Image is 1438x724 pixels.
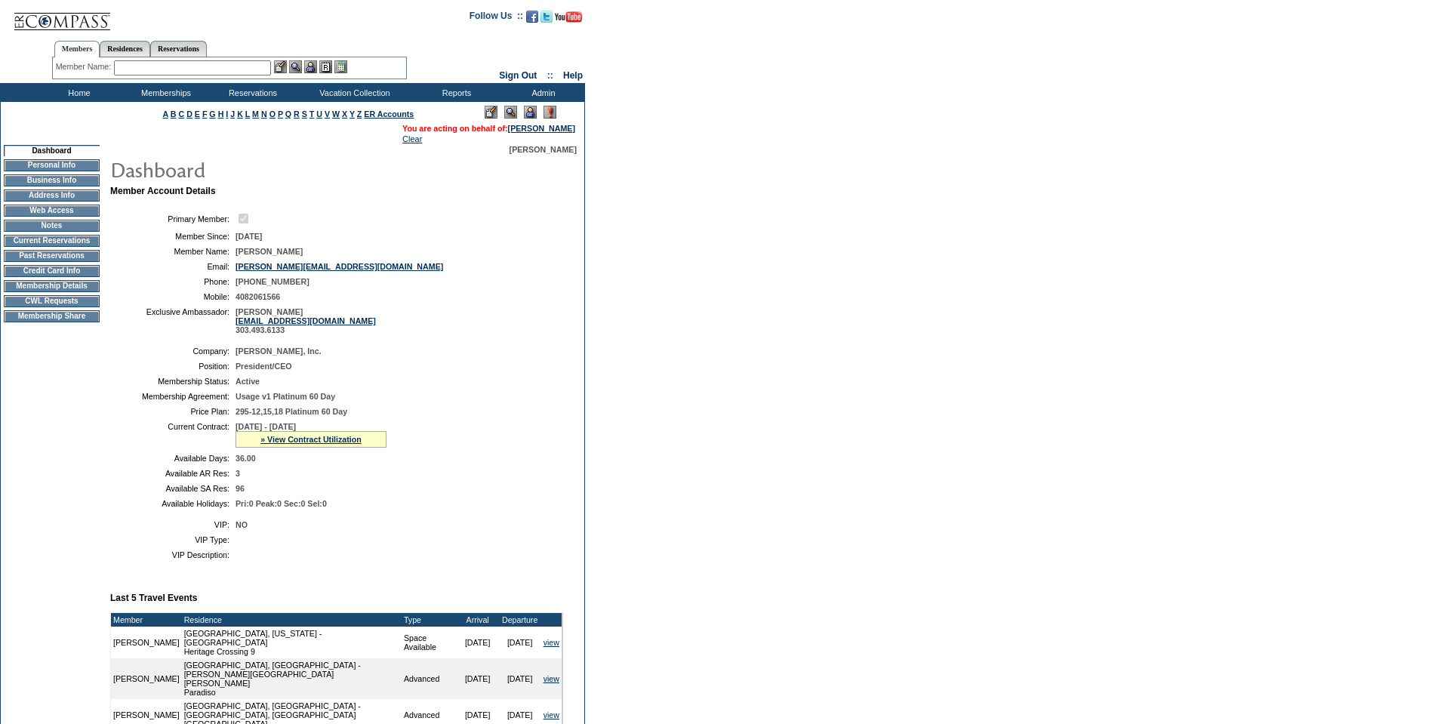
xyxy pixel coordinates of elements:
[109,154,411,184] img: pgTtlDashboard.gif
[236,247,303,256] span: [PERSON_NAME]
[236,499,327,508] span: Pri:0 Peak:0 Sec:0 Sel:0
[236,484,245,493] span: 96
[357,109,362,119] a: Z
[236,392,335,401] span: Usage v1 Platinum 60 Day
[182,613,402,627] td: Residence
[508,124,575,133] a: [PERSON_NAME]
[543,710,559,719] a: view
[110,186,216,196] b: Member Account Details
[309,109,315,119] a: T
[110,593,197,603] b: Last 5 Travel Events
[319,60,332,73] img: Reservations
[186,109,192,119] a: D
[504,106,517,119] img: View Mode
[510,145,577,154] span: [PERSON_NAME]
[163,109,168,119] a: A
[457,627,499,658] td: [DATE]
[209,109,215,119] a: G
[4,250,100,262] td: Past Reservations
[485,106,497,119] img: Edit Mode
[269,109,276,119] a: O
[230,109,235,119] a: J
[457,658,499,699] td: [DATE]
[294,83,411,102] td: Vacation Collection
[524,106,537,119] img: Impersonate
[116,347,229,356] td: Company:
[334,60,347,73] img: b_calculator.gif
[498,83,585,102] td: Admin
[236,377,260,386] span: Active
[4,280,100,292] td: Membership Details
[543,674,559,683] a: view
[402,124,575,133] span: You are acting on behalf of:
[56,60,114,73] div: Member Name:
[278,109,283,119] a: P
[236,362,292,371] span: President/CEO
[171,109,177,119] a: B
[116,377,229,386] td: Membership Status:
[116,422,229,448] td: Current Contract:
[182,627,402,658] td: [GEOGRAPHIC_DATA], [US_STATE] - [GEOGRAPHIC_DATA] Heritage Crossing 9
[543,106,556,119] img: Log Concern/Member Elevation
[526,11,538,23] img: Become our fan on Facebook
[4,159,100,171] td: Personal Info
[540,11,553,23] img: Follow us on Twitter
[470,9,523,27] td: Follow Us ::
[178,109,184,119] a: C
[4,310,100,322] td: Membership Share
[236,232,262,241] span: [DATE]
[261,109,267,119] a: N
[236,307,376,334] span: [PERSON_NAME] 303.493.6133
[116,454,229,463] td: Available Days:
[116,407,229,416] td: Price Plan:
[294,109,300,119] a: R
[332,109,340,119] a: W
[289,60,302,73] img: View
[116,499,229,508] td: Available Holidays:
[457,613,499,627] td: Arrival
[302,109,307,119] a: S
[349,109,355,119] a: Y
[4,145,100,156] td: Dashboard
[260,435,362,444] a: » View Contract Utilization
[325,109,330,119] a: V
[4,235,100,247] td: Current Reservations
[499,613,541,627] td: Departure
[499,658,541,699] td: [DATE]
[526,15,538,24] a: Become our fan on Facebook
[4,174,100,186] td: Business Info
[111,658,182,699] td: [PERSON_NAME]
[274,60,287,73] img: b_edit.gif
[304,60,317,73] img: Impersonate
[236,316,376,325] a: [EMAIL_ADDRESS][DOMAIN_NAME]
[195,109,200,119] a: E
[226,109,228,119] a: I
[252,109,259,119] a: M
[100,41,150,57] a: Residences
[402,613,457,627] td: Type
[236,277,309,286] span: [PHONE_NUMBER]
[34,83,121,102] td: Home
[236,407,347,416] span: 295-12,15,18 Platinum 60 Day
[111,613,182,627] td: Member
[116,307,229,334] td: Exclusive Ambassador:
[218,109,224,119] a: H
[182,658,402,699] td: [GEOGRAPHIC_DATA], [GEOGRAPHIC_DATA] - [PERSON_NAME][GEOGRAPHIC_DATA][PERSON_NAME] Paradiso
[116,211,229,226] td: Primary Member:
[402,134,422,143] a: Clear
[208,83,294,102] td: Reservations
[236,262,443,271] a: [PERSON_NAME][EMAIL_ADDRESS][DOMAIN_NAME]
[364,109,414,119] a: ER Accounts
[342,109,347,119] a: X
[236,347,322,356] span: [PERSON_NAME], Inc.
[237,109,243,119] a: K
[245,109,250,119] a: L
[150,41,207,57] a: Reservations
[116,277,229,286] td: Phone:
[116,484,229,493] td: Available SA Res:
[116,520,229,529] td: VIP:
[236,454,256,463] span: 36.00
[116,469,229,478] td: Available AR Res:
[4,205,100,217] td: Web Access
[499,70,537,81] a: Sign Out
